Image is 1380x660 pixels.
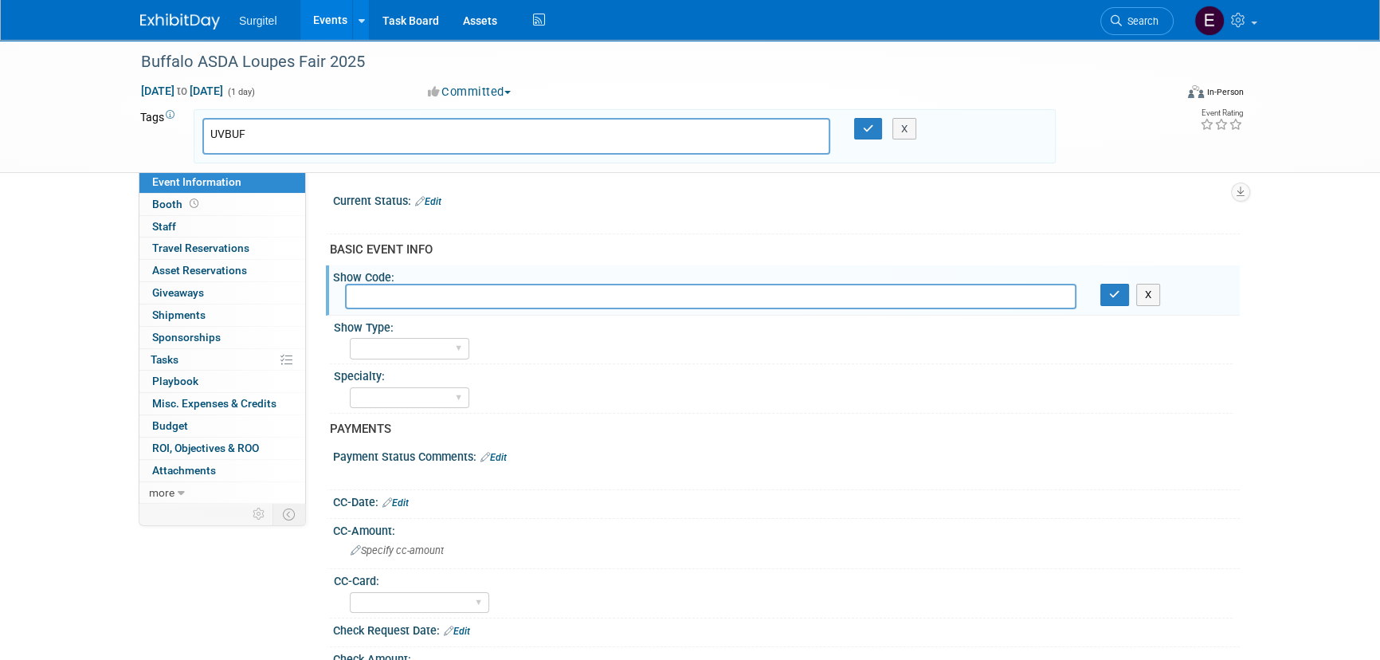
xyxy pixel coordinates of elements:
a: Edit [415,196,441,207]
a: Travel Reservations [139,238,305,259]
button: X [1136,284,1161,306]
a: Event Information [139,171,305,193]
td: Personalize Event Tab Strip [245,504,273,524]
div: PAYMENTS [330,421,1228,438]
input: Type tag and hit enter [210,126,433,142]
span: Shipments [152,308,206,321]
span: Search [1122,15,1158,27]
span: to [174,84,190,97]
a: Tasks [139,349,305,371]
span: Misc. Expenses & Credits [152,397,276,410]
img: Format-Inperson.png [1188,85,1204,98]
span: [DATE] [DATE] [140,84,224,98]
div: Check Request Date: [333,619,1240,639]
a: Staff [139,216,305,238]
div: Current Status: [333,189,1240,210]
div: Specialty: [334,364,1233,384]
button: X [892,118,917,140]
span: (1 day) [226,87,255,97]
span: Travel Reservations [152,242,249,254]
span: Staff [152,220,176,233]
span: ROI, Objectives & ROO [152,442,259,454]
a: Sponsorships [139,327,305,348]
span: Giveaways [152,286,204,299]
a: more [139,482,305,504]
div: BASIC EVENT INFO [330,242,1228,258]
a: Giveaways [139,282,305,304]
a: Budget [139,415,305,437]
a: Playbook [139,371,305,392]
a: Search [1100,7,1174,35]
div: Show Code: [333,265,1240,285]
a: Shipments [139,304,305,326]
span: more [149,486,174,499]
span: Playbook [152,375,198,387]
td: Tags [140,109,179,163]
a: Edit [382,497,409,509]
span: Tasks [151,353,178,366]
button: Committed [422,84,517,100]
a: Asset Reservations [139,260,305,281]
span: Specify cc-amount [351,544,444,556]
a: ROI, Objectives & ROO [139,438,305,459]
a: Edit [480,452,507,463]
div: CC-Amount: [333,519,1240,539]
span: Budget [152,419,188,432]
a: Misc. Expenses & Credits [139,393,305,414]
a: Attachments [139,460,305,481]
td: Toggle Event Tabs [273,504,306,524]
div: Buffalo ASDA Loupes Fair 2025 [135,48,1150,77]
div: CC-Card: [334,569,1233,589]
div: CC-Date: [333,490,1240,511]
div: Show Type: [334,316,1233,336]
span: Booth not reserved yet [186,198,202,210]
span: Event Information [152,175,241,188]
a: Booth [139,194,305,215]
div: Event Rating [1200,109,1243,117]
div: Event Format [1080,83,1244,107]
span: Surgitel [239,14,276,27]
img: Event Coordinator [1194,6,1225,36]
a: Edit [444,626,470,637]
span: Attachments [152,464,216,477]
div: In-Person [1206,86,1244,98]
span: Sponsorships [152,331,221,344]
span: Asset Reservations [152,264,247,277]
div: Payment Status Comments: [333,445,1240,466]
span: Booth [152,198,202,210]
img: ExhibitDay [140,14,220,29]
